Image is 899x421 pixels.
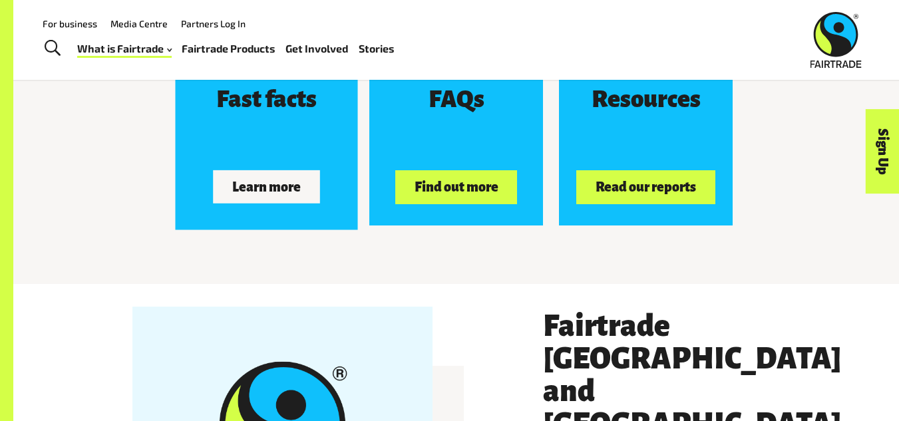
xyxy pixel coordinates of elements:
a: Toggle Search [36,32,69,65]
button: Read our reports [576,170,715,204]
a: FAQs Find out more [369,52,543,225]
h3: FAQs [429,86,484,112]
h3: Resources [592,86,701,112]
h3: Fast facts [216,87,317,113]
img: Fairtrade Australia New Zealand logo [810,12,862,68]
a: What is Fairtrade [77,39,172,59]
a: Fairtrade Products [182,39,275,59]
a: For business [43,18,97,29]
button: Find out more [395,170,517,204]
a: Fast facts Learn more [175,48,357,230]
a: Resources Read our reports [559,52,733,225]
a: Get Involved [285,39,348,59]
a: Partners Log In [181,18,246,29]
a: Media Centre [110,18,168,29]
button: Learn more [214,170,320,204]
a: Stories [359,39,394,59]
